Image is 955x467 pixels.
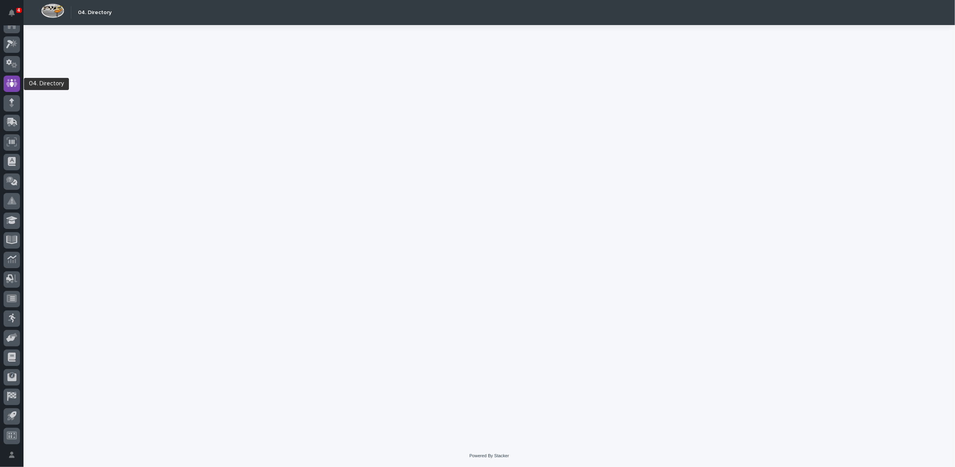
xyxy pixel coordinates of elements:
img: Workspace Logo [41,4,64,18]
a: Powered By Stacker [469,453,509,458]
div: Notifications4 [10,9,20,22]
p: 4 [17,7,20,13]
h2: 04. Directory [78,9,112,16]
button: Notifications [4,5,20,21]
